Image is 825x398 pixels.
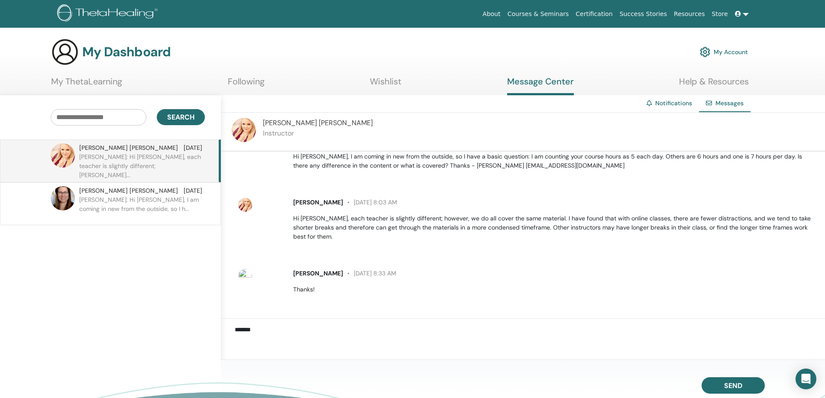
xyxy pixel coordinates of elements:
a: Courses & Seminars [504,6,573,22]
a: Notifications [655,99,692,107]
img: default.jpg [238,198,252,212]
span: [PERSON_NAME] [PERSON_NAME] [79,186,178,195]
span: [DATE] [184,143,202,152]
span: Search [167,113,194,122]
p: [PERSON_NAME]: Hi [PERSON_NAME], I am coming in new from the outside, so I h... [79,195,205,221]
a: Wishlist [370,76,401,93]
img: c4cb7e50-244b-419b-894b-de974db4245c [238,269,252,283]
img: default.jpg [51,186,75,210]
p: Instructor [263,128,373,139]
div: Open Intercom Messenger [796,369,816,389]
span: Messages [715,99,744,107]
a: My Account [700,42,748,61]
h3: My Dashboard [82,44,171,60]
a: Message Center [507,76,574,95]
a: Certification [572,6,616,22]
p: Hi [PERSON_NAME], I am coming in new from the outside, so I have a basic question: I am counting ... [293,152,815,170]
span: [PERSON_NAME] [293,198,343,206]
a: About [479,6,504,22]
span: [PERSON_NAME] [293,269,343,277]
img: generic-user-icon.jpg [51,38,79,66]
img: cog.svg [700,45,710,59]
a: My ThetaLearning [51,76,122,93]
span: Send [724,381,742,390]
p: Hi [PERSON_NAME], each teacher is slightly different; however, we do all cover the same material.... [293,214,815,241]
button: Search [157,109,205,125]
img: default.jpg [51,143,75,168]
button: Send [702,377,765,394]
span: [DATE] [184,186,202,195]
span: [DATE] 8:33 AM [343,269,396,277]
span: [PERSON_NAME] [PERSON_NAME] [263,118,373,127]
a: Resources [670,6,709,22]
p: [PERSON_NAME]: Hi [PERSON_NAME], each teacher is slightly different; [PERSON_NAME]... [79,152,205,178]
a: Following [228,76,265,93]
a: Help & Resources [679,76,749,93]
span: [DATE] 8:03 AM [343,198,397,206]
p: Thanks! [293,285,815,294]
a: Store [709,6,731,22]
img: default.jpg [232,118,256,142]
a: Success Stories [616,6,670,22]
span: [PERSON_NAME] [PERSON_NAME] [79,143,178,152]
img: logo.png [57,4,161,24]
